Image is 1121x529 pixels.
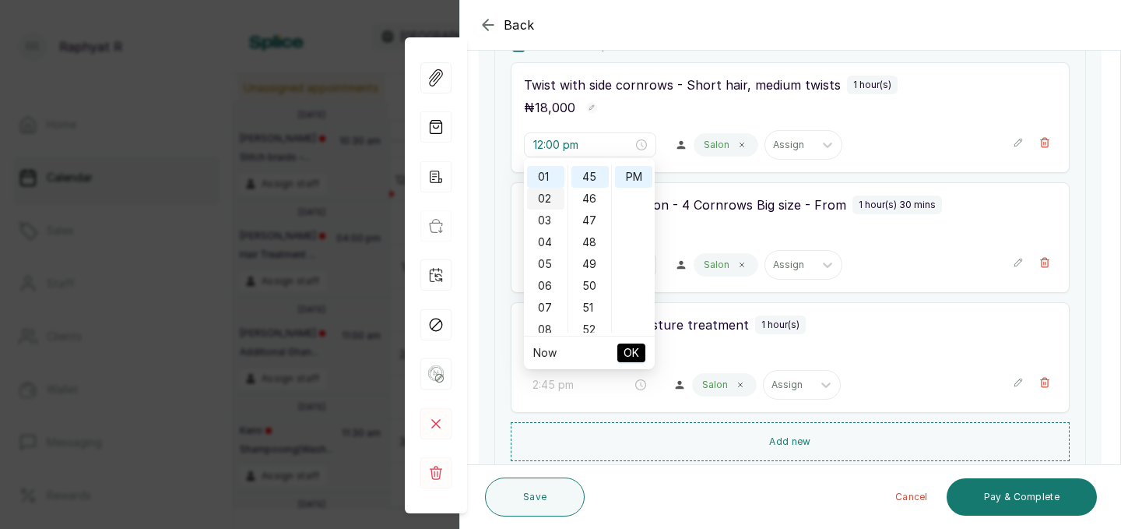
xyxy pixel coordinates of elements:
[571,210,609,231] div: 47
[853,79,891,91] p: 1 hour(s)
[704,139,729,151] p: Salon
[527,253,564,275] div: 05
[533,346,557,359] a: Now
[485,478,585,517] button: Save
[524,76,841,94] p: Twist with side cornrows - Short hair, medium twists
[527,188,564,210] div: 02
[571,253,609,275] div: 49
[571,188,609,210] div: 46
[527,231,564,253] div: 04
[571,275,609,297] div: 50
[761,319,799,331] p: 1 hour(s)
[859,199,936,211] p: 1 hour(s) 30 mins
[524,196,846,214] p: Cornrow with extension - 4 Cornrows Big size - From
[702,379,728,391] p: Salon
[704,259,729,271] p: Salon
[527,297,564,319] div: 07
[571,319,609,340] div: 52
[571,297,609,319] div: 51
[527,210,564,231] div: 03
[947,478,1097,516] button: Pay & Complete
[479,16,535,34] button: Back
[571,166,609,188] div: 45
[524,98,575,117] p: ₦
[617,344,645,362] button: OK
[533,136,633,153] input: Select time
[532,376,632,393] input: Select time
[624,338,639,368] span: OK
[535,100,575,115] span: 18,000
[527,319,564,340] div: 08
[571,231,609,253] div: 48
[504,16,535,34] span: Back
[527,166,564,188] div: 01
[883,478,940,516] button: Cancel
[615,166,652,188] div: PM
[527,275,564,297] div: 06
[511,422,1070,461] button: Add new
